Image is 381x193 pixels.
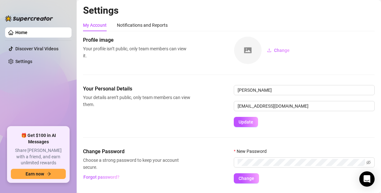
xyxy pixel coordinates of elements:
[15,30,27,35] a: Home
[366,160,371,165] span: eye-invisible
[238,159,365,166] input: New Password
[11,132,66,145] span: 🎁 Get $100 in AI Messages
[15,59,32,64] a: Settings
[83,45,190,59] span: Your profile isn’t public, only team members can view it.
[11,147,66,166] span: Share [PERSON_NAME] with a friend, and earn unlimited rewards
[83,175,119,180] span: Forgot password?
[83,94,190,108] span: Your details aren’t public, only team members can view them.
[11,169,66,179] button: Earn nowarrow-right
[234,148,271,155] label: New Password
[274,48,290,53] span: Change
[83,4,375,17] h2: Settings
[359,171,375,187] div: Open Intercom Messenger
[234,37,262,64] img: square-placeholder.png
[83,148,190,155] span: Change Password
[83,172,119,182] button: Forgot password?
[47,172,51,176] span: arrow-right
[83,36,190,44] span: Profile image
[234,117,258,127] button: Update
[239,176,254,181] span: Change
[239,119,253,125] span: Update
[26,171,44,176] span: Earn now
[83,157,190,171] span: Choose a strong password to keep your account secure.
[234,173,259,183] button: Change
[83,85,190,93] span: Your Personal Details
[117,22,168,29] div: Notifications and Reports
[262,45,295,55] button: Change
[234,101,375,111] input: Enter new email
[267,48,271,53] span: upload
[83,22,107,29] div: My Account
[15,46,58,51] a: Discover Viral Videos
[234,85,375,95] input: Enter name
[5,15,53,22] img: logo-BBDzfeDw.svg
